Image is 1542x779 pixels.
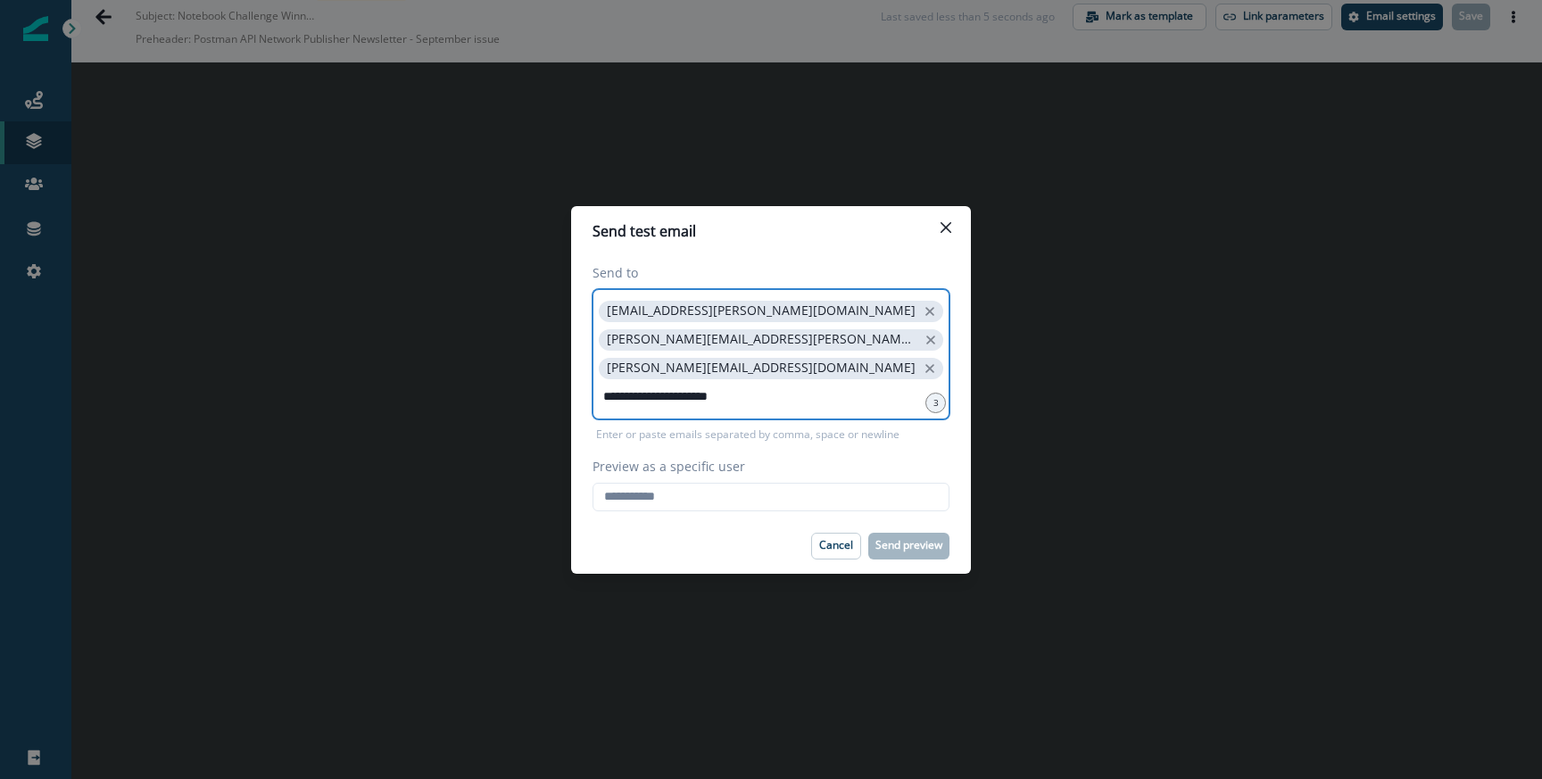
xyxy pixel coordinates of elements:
[921,360,939,377] button: close
[607,303,916,319] p: [EMAIL_ADDRESS][PERSON_NAME][DOMAIN_NAME]
[932,213,960,242] button: Close
[921,302,939,320] button: close
[925,393,946,413] div: 3
[923,331,939,349] button: close
[875,539,942,551] p: Send preview
[607,332,917,347] p: [PERSON_NAME][EMAIL_ADDRESS][PERSON_NAME][DOMAIN_NAME]
[593,427,903,443] p: Enter or paste emails separated by comma, space or newline
[607,360,916,376] p: [PERSON_NAME][EMAIL_ADDRESS][DOMAIN_NAME]
[593,220,696,242] p: Send test email
[593,457,939,476] label: Preview as a specific user
[593,263,939,282] label: Send to
[868,533,949,559] button: Send preview
[811,533,861,559] button: Cancel
[819,539,853,551] p: Cancel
